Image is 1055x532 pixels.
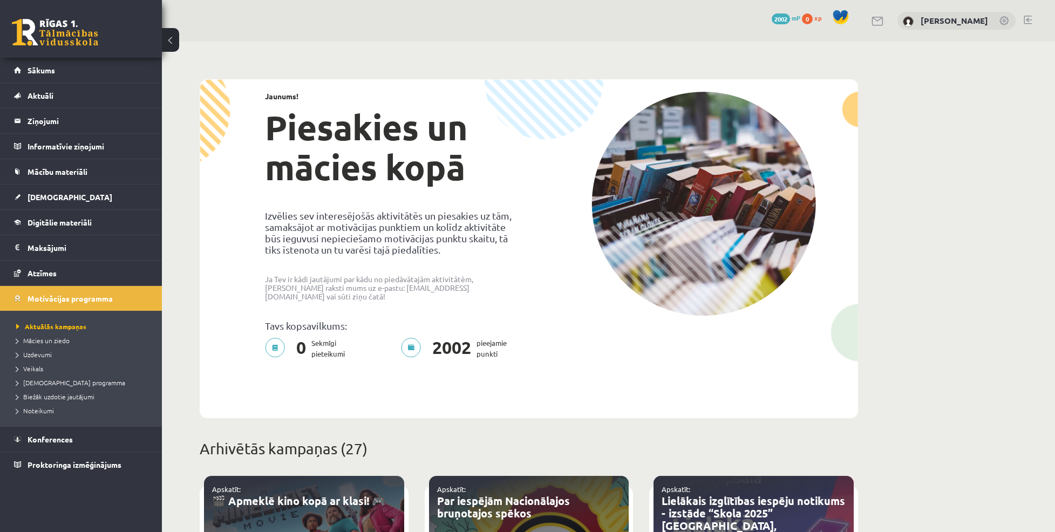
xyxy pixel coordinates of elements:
[14,261,148,285] a: Atzīmes
[265,91,298,101] strong: Jaunums!
[28,108,148,133] legend: Ziņojumi
[28,460,121,469] span: Proktoringa izmēģinājums
[16,322,86,331] span: Aktuālās kampaņas
[591,92,816,316] img: campaign-image-1c4f3b39ab1f89d1fca25a8facaab35ebc8e40cf20aedba61fd73fb4233361ac.png
[427,338,477,359] span: 2002
[401,338,513,359] p: pieejamie punkti
[772,13,790,24] span: 2002
[16,392,151,401] a: Biežāk uzdotie jautājumi
[14,108,148,133] a: Ziņojumi
[200,438,858,460] p: Arhivētās kampaņas (27)
[28,91,53,100] span: Aktuāli
[437,494,570,520] a: Par iespējām Nacionālajos bruņotajos spēkos
[14,452,148,477] a: Proktoringa izmēģinājums
[662,485,690,494] a: Apskatīt:
[12,19,98,46] a: Rīgas 1. Tālmācības vidusskola
[14,58,148,83] a: Sākums
[28,268,57,278] span: Atzīmes
[16,336,70,345] span: Mācies un ziedo
[28,192,112,202] span: [DEMOGRAPHIC_DATA]
[921,15,988,26] a: [PERSON_NAME]
[28,294,113,303] span: Motivācijas programma
[28,434,73,444] span: Konferences
[16,406,151,415] a: Noteikumi
[14,185,148,209] a: [DEMOGRAPHIC_DATA]
[772,13,800,22] a: 2002 mP
[28,134,148,159] legend: Informatīvie ziņojumi
[265,107,521,187] h1: Piesakies un mācies kopā
[16,364,43,373] span: Veikals
[28,167,87,176] span: Mācību materiāli
[265,275,521,301] p: Ja Tev ir kādi jautājumi par kādu no piedāvātajām aktivitātēm, [PERSON_NAME] raksti mums uz e-pas...
[16,350,151,359] a: Uzdevumi
[903,16,914,27] img: Anne Marī Hartika
[28,65,55,75] span: Sākums
[14,159,148,184] a: Mācību materiāli
[14,427,148,452] a: Konferences
[265,338,351,359] p: Sekmīgi pieteikumi
[265,210,521,255] p: Izvēlies sev interesējošās aktivitātēs un piesakies uz tām, samaksājot ar motivācijas punktiem un...
[212,494,385,508] a: 🎬 Apmeklē kino kopā ar klasi! 🎮
[28,217,92,227] span: Digitālie materiāli
[14,235,148,260] a: Maksājumi
[14,286,148,311] a: Motivācijas programma
[814,13,821,22] span: xp
[437,485,466,494] a: Apskatīt:
[16,392,94,401] span: Biežāk uzdotie jautājumi
[792,13,800,22] span: mP
[16,322,151,331] a: Aktuālās kampaņas
[16,336,151,345] a: Mācies un ziedo
[16,406,54,415] span: Noteikumi
[28,235,148,260] legend: Maksājumi
[291,338,311,359] span: 0
[802,13,827,22] a: 0 xp
[212,485,241,494] a: Apskatīt:
[16,364,151,373] a: Veikals
[16,378,151,387] a: [DEMOGRAPHIC_DATA] programma
[16,378,125,387] span: [DEMOGRAPHIC_DATA] programma
[14,83,148,108] a: Aktuāli
[802,13,813,24] span: 0
[14,210,148,235] a: Digitālie materiāli
[16,350,52,359] span: Uzdevumi
[265,320,521,331] p: Tavs kopsavilkums:
[14,134,148,159] a: Informatīvie ziņojumi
